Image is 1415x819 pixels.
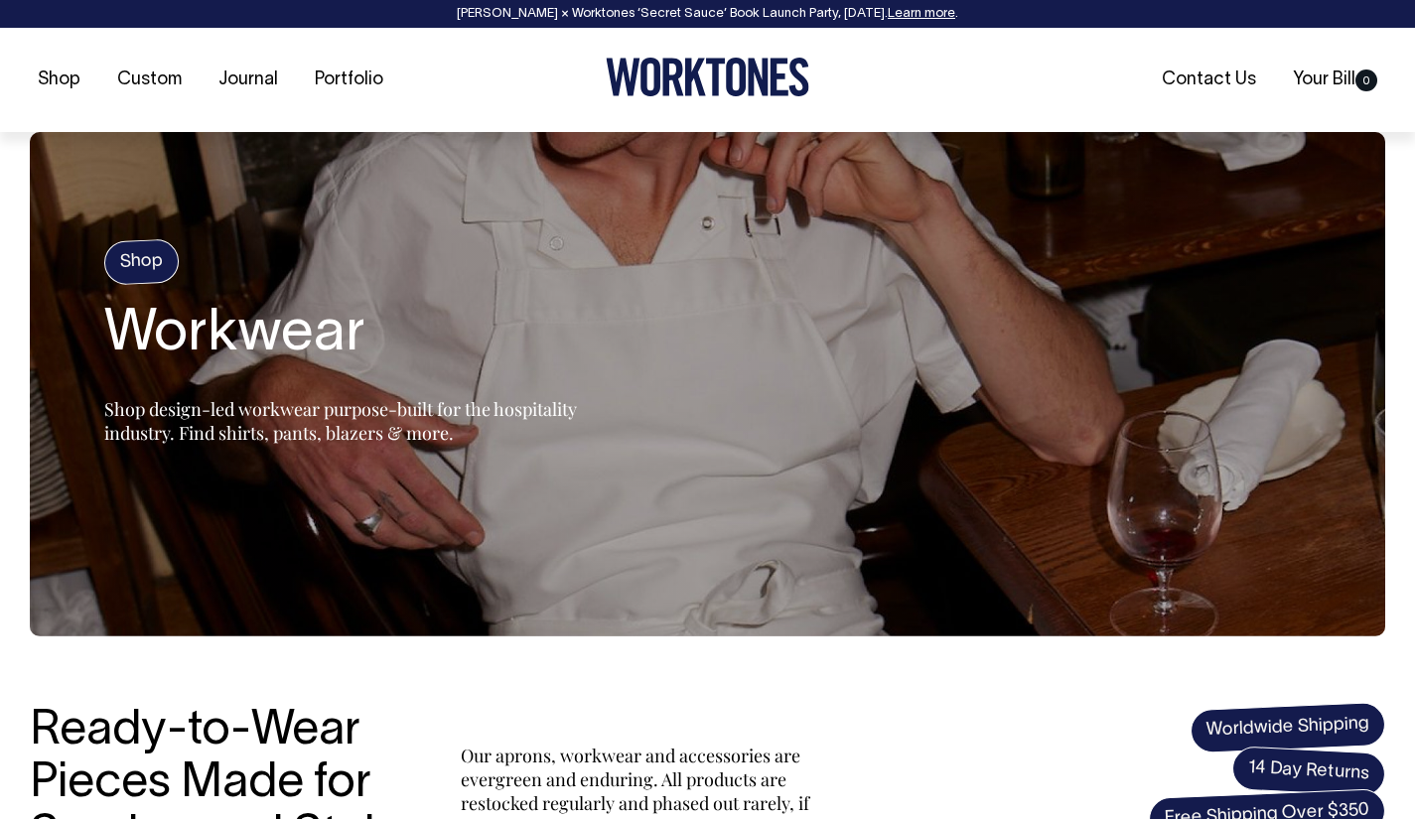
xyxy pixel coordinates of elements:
[1285,64,1385,96] a: Your Bill0
[103,239,180,286] h4: Shop
[211,64,286,96] a: Journal
[20,7,1395,21] div: [PERSON_NAME] × Worktones ‘Secret Sauce’ Book Launch Party, [DATE]. .
[888,8,955,20] a: Learn more
[1355,69,1377,91] span: 0
[30,64,88,96] a: Shop
[1190,702,1386,753] span: Worldwide Shipping
[307,64,391,96] a: Portfolio
[104,304,601,367] h2: Workwear
[109,64,190,96] a: Custom
[104,397,577,445] span: Shop design-led workwear purpose-built for the hospitality industry. Find shirts, pants, blazers ...
[1154,64,1264,96] a: Contact Us
[1231,746,1386,797] span: 14 Day Returns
